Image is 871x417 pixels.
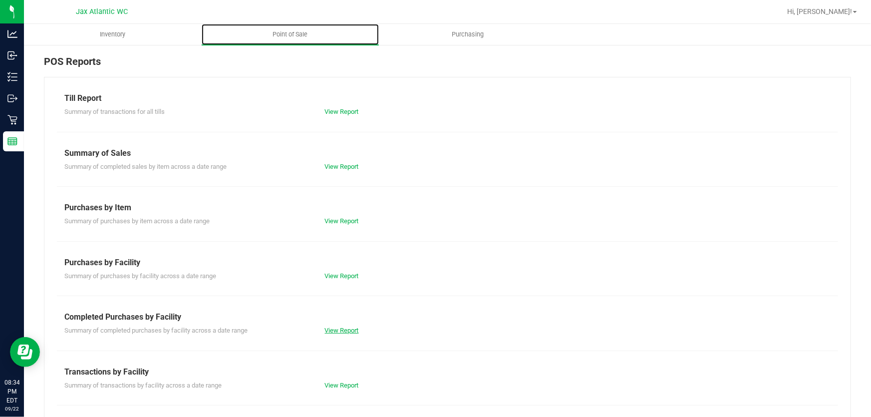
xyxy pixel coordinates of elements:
a: View Report [325,382,359,389]
span: Point of Sale [260,30,321,39]
inline-svg: Inbound [7,50,17,60]
a: Inventory [24,24,202,45]
div: Till Report [64,92,831,104]
p: 09/22 [4,405,19,413]
span: Inventory [86,30,139,39]
div: Summary of Sales [64,147,831,159]
div: POS Reports [44,54,851,77]
span: Summary of purchases by item across a date range [64,217,210,225]
span: Summary of completed sales by item across a date range [64,163,227,170]
a: Point of Sale [202,24,379,45]
inline-svg: Reports [7,136,17,146]
div: Transactions by Facility [64,366,831,378]
span: Purchasing [438,30,497,39]
a: View Report [325,163,359,170]
span: Summary of purchases by facility across a date range [64,272,216,280]
div: Purchases by Facility [64,257,831,269]
span: Summary of transactions by facility across a date range [64,382,222,389]
span: Jax Atlantic WC [76,7,128,16]
span: Hi, [PERSON_NAME]! [787,7,852,15]
inline-svg: Analytics [7,29,17,39]
iframe: Resource center [10,337,40,367]
inline-svg: Retail [7,115,17,125]
inline-svg: Inventory [7,72,17,82]
a: Purchasing [379,24,557,45]
p: 08:34 PM EDT [4,378,19,405]
a: View Report [325,272,359,280]
span: Summary of transactions for all tills [64,108,165,115]
div: Purchases by Item [64,202,831,214]
span: Summary of completed purchases by facility across a date range [64,327,248,334]
div: Completed Purchases by Facility [64,311,831,323]
a: View Report [325,217,359,225]
a: View Report [325,108,359,115]
a: View Report [325,327,359,334]
inline-svg: Outbound [7,93,17,103]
